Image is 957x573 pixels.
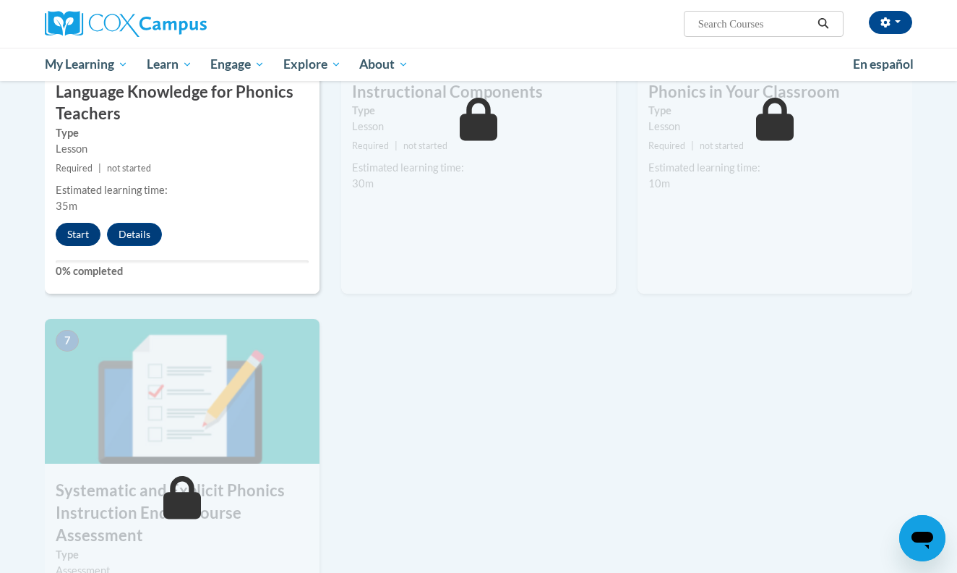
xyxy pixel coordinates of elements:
span: 10m [648,177,670,190]
span: Learn [147,56,192,73]
img: Cox Campus [45,11,207,37]
label: Type [56,125,309,141]
span: About [359,56,408,73]
span: not started [403,140,447,151]
label: Type [56,547,309,563]
div: Main menu [23,48,934,81]
a: Learn [137,48,202,81]
span: 7 [56,330,79,352]
span: | [691,140,694,151]
button: Start [56,223,100,246]
span: Required [648,140,685,151]
div: Lesson [352,119,605,135]
span: Required [352,140,389,151]
span: | [98,163,101,174]
span: 30m [352,177,374,190]
div: Lesson [648,119,901,135]
div: Lesson [56,141,309,157]
h3: Language Knowledge for Phonics Teachers [45,81,319,126]
button: Search [812,15,834,33]
a: En español [844,49,923,80]
label: 0% completed [56,263,309,279]
span: not started [700,140,744,151]
div: Estimated learning time: [352,160,605,176]
div: Estimated learning time: [56,182,309,198]
span: Required [56,163,93,174]
iframe: Button to launch messaging window [899,515,945,561]
input: Search Courses [697,15,812,33]
a: Engage [201,48,274,81]
span: My Learning [45,56,128,73]
h3: Systematic and Explicit Phonics Instruction End of Course Assessment [45,480,319,546]
h3: Instructional Components [341,81,616,103]
a: My Learning [35,48,137,81]
label: Type [352,103,605,119]
h3: Phonics in Your Classroom [638,81,912,103]
button: Account Settings [869,11,912,34]
span: En español [853,56,914,72]
a: About [351,48,419,81]
span: 35m [56,200,77,212]
a: Cox Campus [45,11,319,37]
img: Course Image [45,319,319,464]
span: Explore [283,56,341,73]
span: not started [107,163,151,174]
a: Explore [274,48,351,81]
span: | [395,140,398,151]
label: Type [648,103,901,119]
div: Estimated learning time: [648,160,901,176]
span: Engage [210,56,265,73]
button: Details [107,223,162,246]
